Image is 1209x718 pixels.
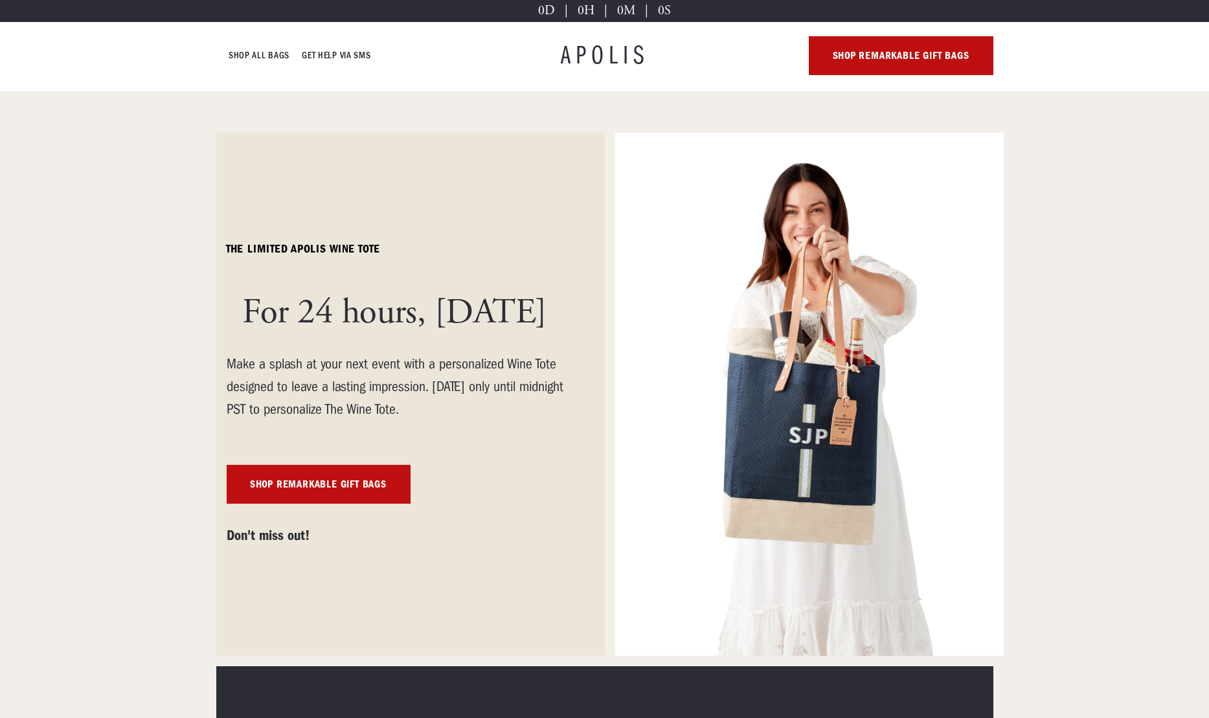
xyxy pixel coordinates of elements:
[227,465,411,504] a: SHOP REMARKABLE GIFT BAGS
[561,43,649,69] a: APOLIS
[809,36,993,75] a: SHOP REMARKABLE GIFT BAGS
[615,133,1004,656] img: A market bag hanging on a chair at an event
[302,48,371,63] a: GET HELP VIA SMS
[227,353,563,421] div: Make a splash at your next event with a personalized Wine Tote designed to leave a lasting impres...
[242,293,547,332] h1: For 24 hours, [DATE]
[833,50,969,62] strong: SHOP REMARKABLE GIFT BAGS
[226,242,380,256] strong: THE limited APOLIS wine tote
[227,527,310,544] strong: Don't miss out!
[250,478,387,490] strong: SHOP REMARKABLE GIFT BAGS
[229,48,289,63] a: Shop ALL BAGS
